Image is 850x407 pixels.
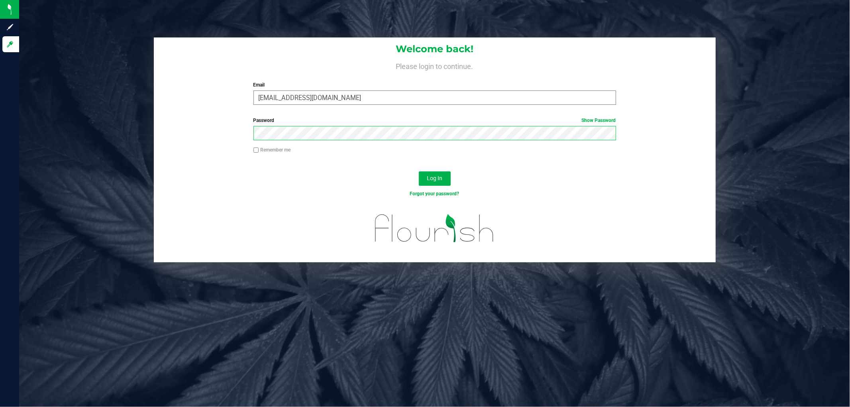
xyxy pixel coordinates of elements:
[154,61,716,70] h4: Please login to continue.
[364,206,505,251] img: flourish_logo.svg
[154,44,716,54] h1: Welcome back!
[253,118,275,123] span: Password
[253,147,259,153] input: Remember me
[253,81,616,88] label: Email
[427,175,442,181] span: Log In
[253,146,291,153] label: Remember me
[6,40,14,48] inline-svg: Log in
[6,23,14,31] inline-svg: Sign up
[419,171,451,186] button: Log In
[410,191,459,197] a: Forgot your password?
[582,118,616,123] a: Show Password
